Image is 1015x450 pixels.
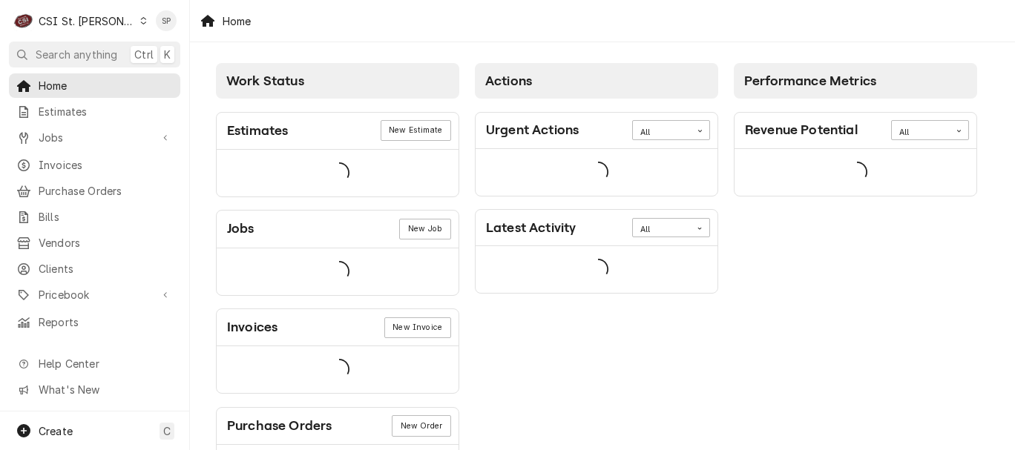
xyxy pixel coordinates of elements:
[9,377,180,402] a: Go to What's New
[735,113,976,149] div: Card Header
[217,248,459,295] div: Card Data
[36,47,117,62] span: Search anything
[39,235,173,251] span: Vendors
[588,254,608,285] span: Loading...
[381,120,451,141] a: New Estimate
[891,120,969,139] div: Card Data Filter Control
[9,73,180,98] a: Home
[9,257,180,281] a: Clients
[632,218,710,237] div: Card Data Filter Control
[640,127,683,139] div: All
[9,310,180,334] a: Reports
[13,10,34,31] div: C
[39,130,151,145] span: Jobs
[588,156,608,188] span: Loading...
[329,157,349,188] span: Loading...
[9,282,180,307] a: Go to Pricebook
[39,314,173,330] span: Reports
[217,211,459,248] div: Card Header
[486,218,576,238] div: Card Title
[9,99,180,124] a: Estimates
[217,408,459,445] div: Card Header
[216,210,459,295] div: Card: Jobs
[735,149,976,196] div: Card Data
[485,73,532,88] span: Actions
[734,99,977,254] div: Card Column Content
[217,150,459,196] div: Card Data
[476,210,717,246] div: Card Header
[216,308,459,394] div: Card: Invoices
[847,156,867,188] span: Loading...
[384,317,451,338] div: Card Link Button
[9,125,180,150] a: Go to Jobs
[745,120,858,140] div: Card Title
[9,205,180,229] a: Bills
[163,423,171,439] span: C
[392,415,450,436] a: New Order
[381,120,451,141] div: Card Link Button
[227,219,254,239] div: Card Title
[475,209,718,294] div: Card: Latest Activity
[217,346,459,393] div: Card Data
[744,73,876,88] span: Performance Metrics
[475,112,718,196] div: Card: Urgent Actions
[476,149,717,196] div: Card Data
[399,219,450,239] div: Card Link Button
[164,47,171,62] span: K
[9,42,180,67] button: Search anythingCtrlK
[39,261,173,277] span: Clients
[134,47,154,62] span: Ctrl
[39,382,171,397] span: What's New
[39,425,73,437] span: Create
[39,209,173,225] span: Bills
[486,120,579,140] div: Card Title
[384,317,451,338] a: New Invoice
[227,121,288,141] div: Card Title
[329,256,349,287] span: Loading...
[217,113,459,150] div: Card Header
[216,63,459,99] div: Card Column Header
[475,99,718,294] div: Card Column Content
[9,351,180,376] a: Go to Help Center
[329,354,349,386] span: Loading...
[399,219,450,239] a: New Job
[9,153,180,177] a: Invoices
[9,231,180,255] a: Vendors
[227,317,277,337] div: Card Title
[39,104,173,119] span: Estimates
[899,127,942,139] div: All
[156,10,177,31] div: Shelley Politte's Avatar
[39,13,135,29] div: CSI St. [PERSON_NAME]
[227,416,332,436] div: Card Title
[632,120,710,139] div: Card Data Filter Control
[9,179,180,203] a: Purchase Orders
[39,157,173,173] span: Invoices
[392,415,450,436] div: Card Link Button
[475,63,718,99] div: Card Column Header
[156,10,177,31] div: SP
[217,309,459,346] div: Card Header
[734,63,977,99] div: Card Column Header
[39,78,173,93] span: Home
[39,356,171,371] span: Help Center
[734,112,977,196] div: Card: Revenue Potential
[476,113,717,149] div: Card Header
[476,246,717,293] div: Card Data
[640,224,683,236] div: All
[39,287,151,302] span: Pricebook
[13,10,34,31] div: CSI St. Louis's Avatar
[39,183,173,199] span: Purchase Orders
[216,112,459,197] div: Card: Estimates
[226,73,304,88] span: Work Status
